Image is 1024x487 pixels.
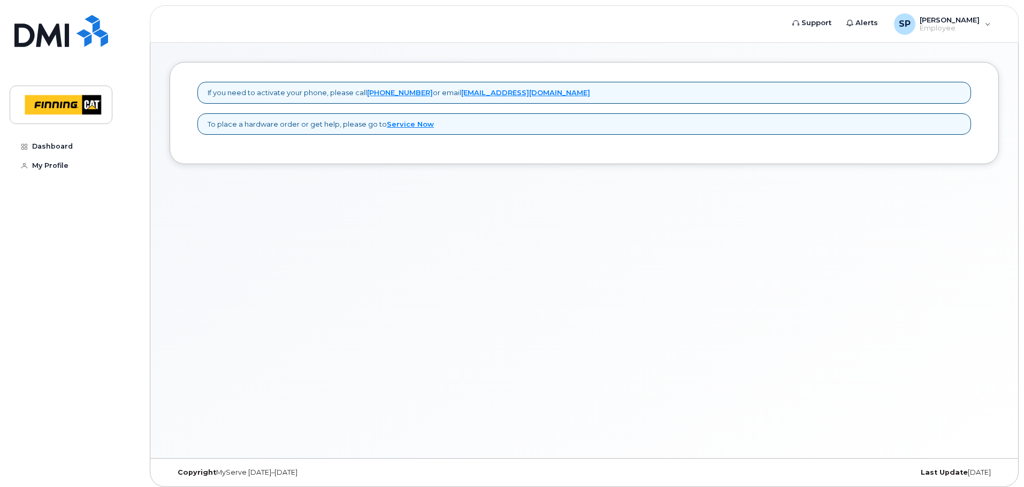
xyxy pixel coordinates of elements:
a: Service Now [387,120,434,128]
a: [EMAIL_ADDRESS][DOMAIN_NAME] [461,88,590,97]
strong: Last Update [921,468,968,476]
div: MyServe [DATE]–[DATE] [170,468,446,477]
strong: Copyright [178,468,216,476]
p: If you need to activate your phone, please call or email [208,88,590,98]
p: To place a hardware order or get help, please go to [208,119,434,129]
a: [PHONE_NUMBER] [367,88,433,97]
div: [DATE] [722,468,999,477]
